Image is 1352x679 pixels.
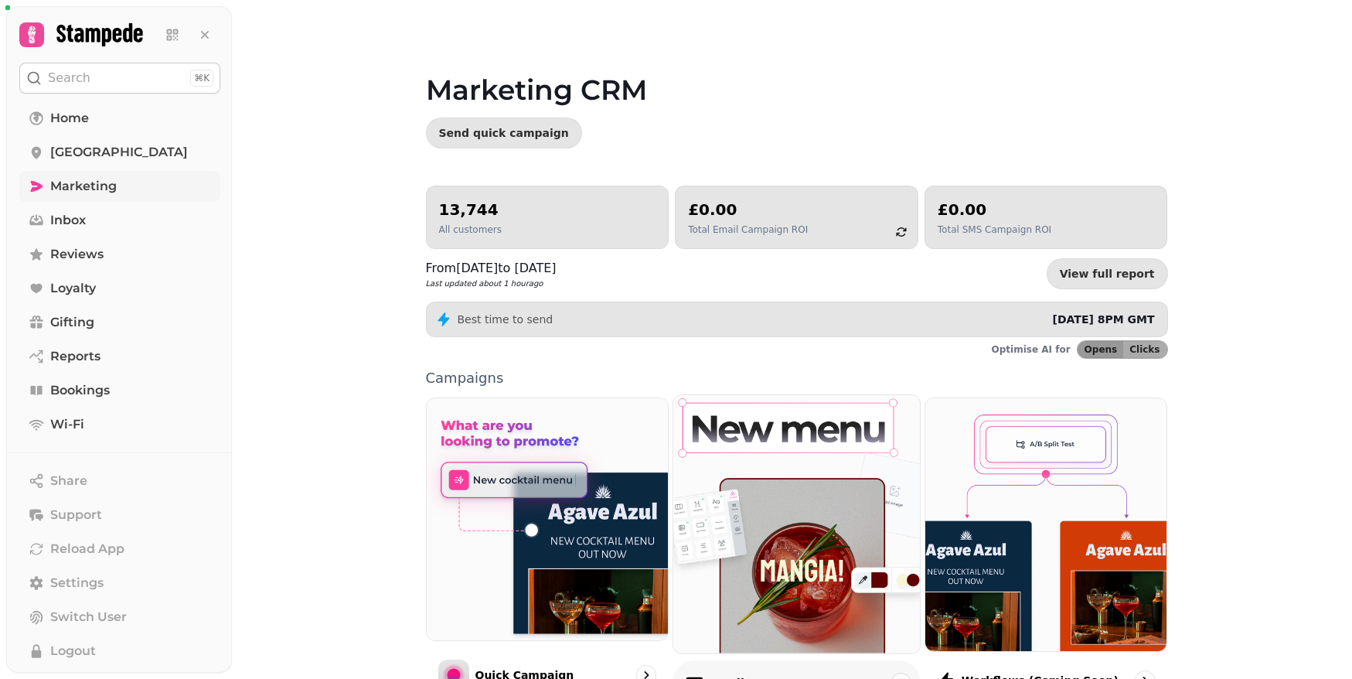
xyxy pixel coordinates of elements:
button: Logout [19,636,220,667]
h2: £0.00 [688,199,808,220]
h1: Marketing CRM [426,37,1168,105]
span: [DATE] 8PM GMT [1053,313,1155,326]
h2: 13,744 [439,199,502,220]
span: Bookings [50,381,110,400]
p: Best time to send [458,312,553,327]
span: [GEOGRAPHIC_DATA] [50,143,188,162]
span: Share [50,472,87,490]
span: Reload App [50,540,124,558]
button: refresh [888,219,914,245]
span: Wi-Fi [50,415,84,434]
p: Total SMS Campaign ROI [938,223,1051,236]
span: Logout [50,642,96,660]
div: ⌘K [190,70,213,87]
p: Last updated about 1 hour ago [426,278,557,289]
button: Clicks [1123,341,1166,358]
p: All customers [439,223,502,236]
span: Opens [1085,345,1118,354]
a: Gifting [19,307,220,338]
button: Search⌘K [19,63,220,94]
img: Workflows (coming soon) [925,398,1167,651]
span: Reviews [50,245,104,264]
span: Send quick campaign [439,128,569,138]
img: Quick Campaign [427,398,669,640]
span: Home [50,109,89,128]
a: Home [19,103,220,134]
a: Bookings [19,375,220,406]
a: [GEOGRAPHIC_DATA] [19,137,220,168]
p: Campaigns [426,371,1168,385]
span: Marketing [50,177,117,196]
p: Optimise AI for [992,343,1071,356]
a: Marketing [19,171,220,202]
a: Loyalty [19,273,220,304]
a: Settings [19,568,220,599]
button: Send quick campaign [426,118,582,148]
button: Share [19,466,220,496]
button: Reload App [19,534,220,565]
span: Loyalty [50,279,96,298]
a: Reports [19,341,220,372]
span: Inbox [50,211,86,230]
p: Search [48,69,90,87]
span: Reports [50,347,100,366]
span: Settings [50,574,104,592]
img: Email [661,382,932,666]
span: Clicks [1129,345,1160,354]
span: Switch User [50,608,127,626]
p: Total Email Campaign ROI [688,223,808,236]
h2: £0.00 [938,199,1051,220]
button: Support [19,500,220,531]
button: Switch User [19,602,220,633]
button: Opens [1078,341,1124,358]
a: Inbox [19,205,220,236]
a: Reviews [19,239,220,270]
span: Support [50,506,102,524]
p: From [DATE] to [DATE] [426,259,557,278]
a: View full report [1047,258,1168,289]
span: Gifting [50,313,94,332]
a: Wi-Fi [19,409,220,440]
